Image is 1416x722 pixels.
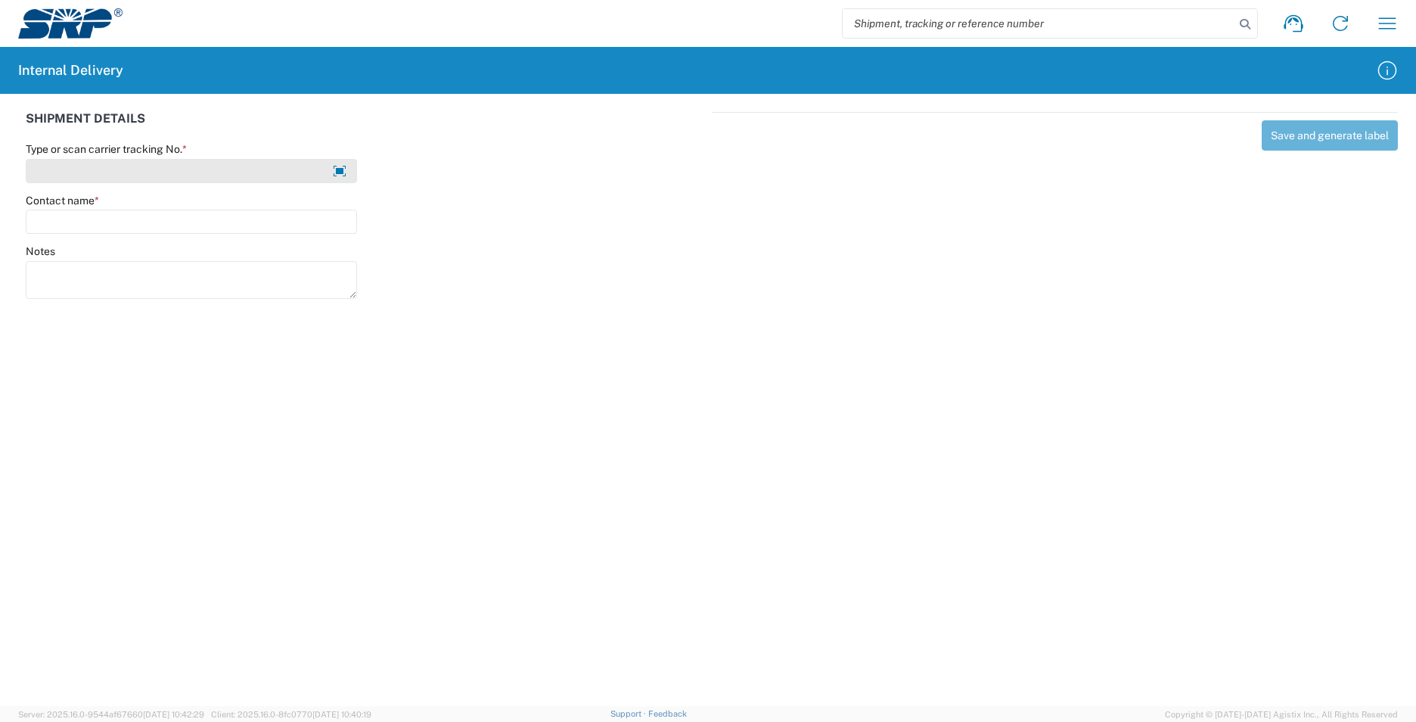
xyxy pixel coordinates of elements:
[26,194,99,207] label: Contact name
[18,710,204,719] span: Server: 2025.16.0-9544af67660
[18,61,123,79] h2: Internal Delivery
[26,244,55,258] label: Notes
[26,112,704,142] div: SHIPMENT DETAILS
[143,710,204,719] span: [DATE] 10:42:29
[18,8,123,39] img: srp
[211,710,371,719] span: Client: 2025.16.0-8fc0770
[843,9,1234,38] input: Shipment, tracking or reference number
[312,710,371,719] span: [DATE] 10:40:19
[610,709,648,718] a: Support
[1165,708,1398,721] span: Copyright © [DATE]-[DATE] Agistix Inc., All Rights Reserved
[648,709,687,718] a: Feedback
[26,142,187,156] label: Type or scan carrier tracking No.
